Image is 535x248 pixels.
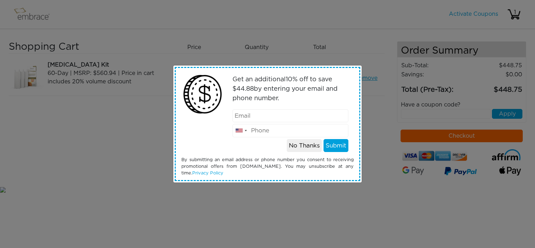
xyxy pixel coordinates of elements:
p: Get an additional % off to save $ by entering your email and phone number. [232,75,349,103]
img: money2.png [180,71,225,117]
span: 10 [286,76,292,83]
button: No Thanks [287,139,322,152]
button: Submit [324,139,348,152]
div: By submitting an email address or phone number you consent to receiving promotional offers from [... [176,157,359,177]
span: 44.88 [236,86,254,92]
div: United States: +1 [233,124,249,137]
input: Email [232,109,349,123]
input: Phone [232,124,349,137]
a: Privacy Policy [192,171,223,175]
